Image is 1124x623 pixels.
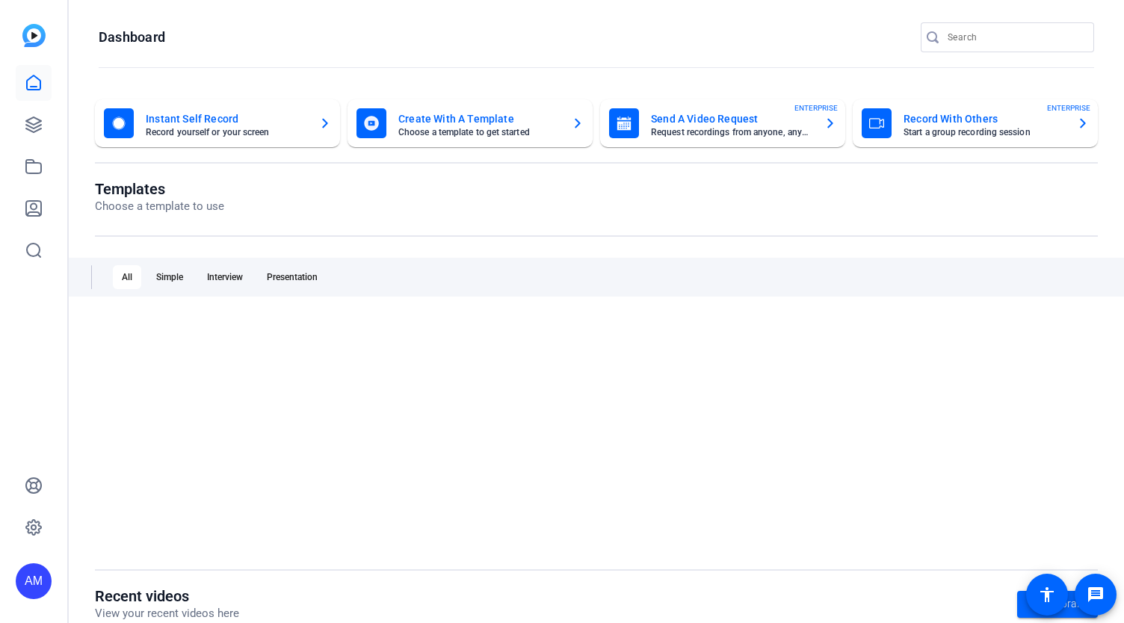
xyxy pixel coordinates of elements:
[398,128,560,137] mat-card-subtitle: Choose a template to get started
[258,265,327,289] div: Presentation
[22,24,46,47] img: blue-gradient.svg
[198,265,252,289] div: Interview
[147,265,192,289] div: Simple
[904,110,1065,128] mat-card-title: Record With Others
[1038,586,1056,604] mat-icon: accessibility
[948,28,1082,46] input: Search
[348,99,593,147] button: Create With A TemplateChoose a template to get started
[794,102,838,114] span: ENTERPRISE
[651,110,812,128] mat-card-title: Send A Video Request
[95,99,340,147] button: Instant Self RecordRecord yourself or your screen
[95,587,239,605] h1: Recent videos
[95,605,239,622] p: View your recent videos here
[651,128,812,137] mat-card-subtitle: Request recordings from anyone, anywhere
[1017,591,1098,618] a: Go to library
[95,180,224,198] h1: Templates
[1047,102,1090,114] span: ENTERPRISE
[904,128,1065,137] mat-card-subtitle: Start a group recording session
[95,198,224,215] p: Choose a template to use
[600,99,845,147] button: Send A Video RequestRequest recordings from anyone, anywhereENTERPRISE
[146,110,307,128] mat-card-title: Instant Self Record
[1087,586,1105,604] mat-icon: message
[853,99,1098,147] button: Record With OthersStart a group recording sessionENTERPRISE
[99,28,165,46] h1: Dashboard
[146,128,307,137] mat-card-subtitle: Record yourself or your screen
[398,110,560,128] mat-card-title: Create With A Template
[16,563,52,599] div: AM
[113,265,141,289] div: All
